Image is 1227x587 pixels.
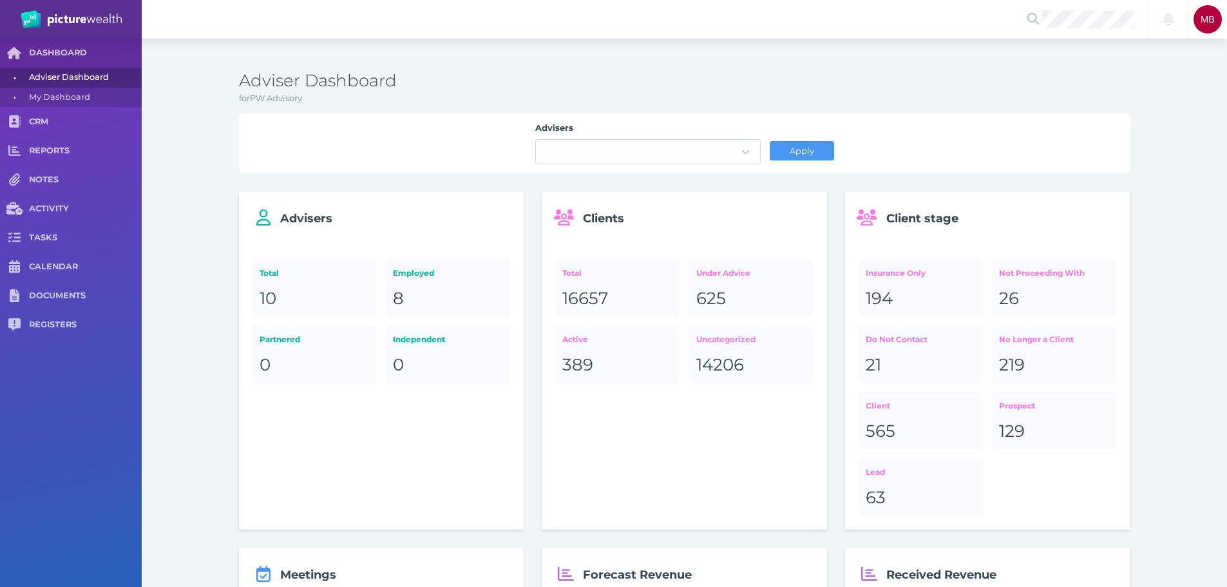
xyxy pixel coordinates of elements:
div: 129 [999,421,1109,443]
span: Prospect [999,401,1035,410]
span: Client [866,401,890,410]
label: Advisers [535,122,761,139]
a: Independent0 [386,326,510,383]
span: REGISTERS [29,320,142,331]
div: 625 [696,288,806,310]
span: Apply [784,146,819,156]
span: Active [562,334,588,344]
span: ACTIVITY [29,204,142,215]
a: Under Advice625 [689,259,813,316]
span: Under Advice [696,268,750,278]
span: Clients [583,211,624,226]
a: Partnered0 [252,326,377,383]
div: 10 [260,288,370,310]
span: REPORTS [29,146,142,157]
a: Active389 [555,326,680,383]
span: Lead [866,467,885,477]
span: Total [562,268,582,278]
div: 0 [393,354,503,376]
span: Not Proceeding With [999,268,1085,278]
p: for PW Advisory [239,92,1130,105]
span: Do Not Contact [866,334,927,344]
span: CRM [29,117,142,128]
span: Insurance Only [866,268,926,278]
div: 63 [866,487,976,509]
div: 0 [260,354,370,376]
span: Independent [393,334,445,344]
span: MB [1201,14,1215,24]
div: 565 [866,421,976,443]
span: Uncategorized [696,334,756,344]
div: Michelle Bucsai [1194,5,1222,34]
span: Client stage [886,211,958,226]
span: Adviser Dashboard [29,68,137,88]
button: Apply [770,141,834,160]
div: 26 [999,288,1109,310]
h3: Adviser Dashboard [239,70,1130,92]
span: Meetings [280,568,336,582]
div: 8 [393,288,503,310]
a: Employed8 [386,259,510,316]
span: CALENDAR [29,262,142,273]
span: TASKS [29,233,142,244]
span: DOCUMENTS [29,291,142,302]
div: 14206 [696,354,806,376]
span: Partnered [260,334,300,344]
span: NOTES [29,175,142,186]
div: 389 [562,354,672,376]
span: No Longer a Client [999,334,1074,344]
span: Advisers [280,211,332,226]
img: PW [21,10,122,28]
div: 21 [866,354,976,376]
span: My Dashboard [29,88,137,108]
div: 219 [999,354,1109,376]
a: Total10 [252,259,377,316]
span: Total [260,268,279,278]
span: Received Revenue [886,568,996,582]
span: Employed [393,268,434,278]
div: 194 [866,288,976,310]
span: DASHBOARD [29,48,142,59]
div: 16657 [562,288,672,310]
a: Total16657 [555,259,680,316]
span: Forecast Revenue [583,568,692,582]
